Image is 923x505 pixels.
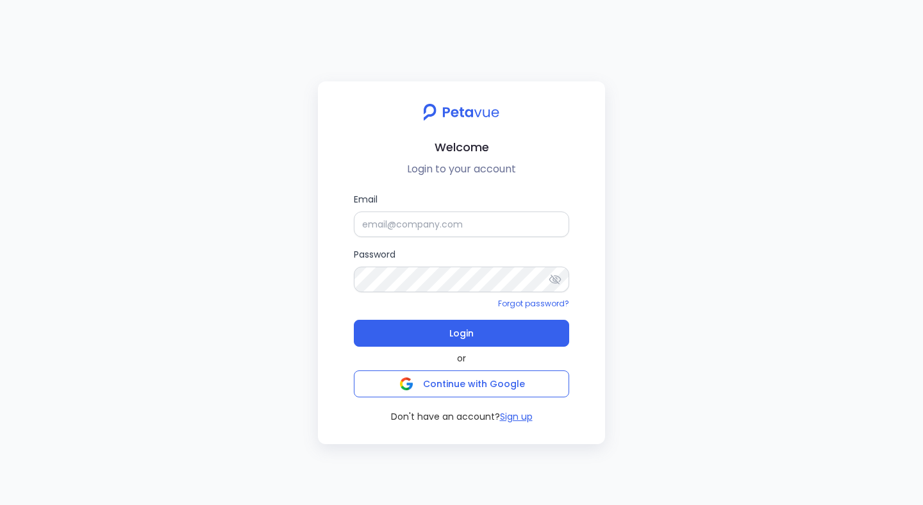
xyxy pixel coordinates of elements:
[391,410,500,424] span: Don't have an account?
[457,352,466,365] span: or
[354,320,569,347] button: Login
[415,97,508,128] img: petavue logo
[449,324,474,342] span: Login
[328,138,595,156] h2: Welcome
[354,211,569,237] input: Email
[498,298,569,309] a: Forgot password?
[354,247,569,292] label: Password
[354,267,569,292] input: Password
[328,161,595,177] p: Login to your account
[354,370,569,397] button: Continue with Google
[423,377,525,390] span: Continue with Google
[354,192,569,237] label: Email
[500,410,533,424] button: Sign up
